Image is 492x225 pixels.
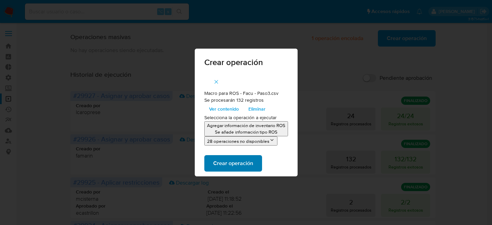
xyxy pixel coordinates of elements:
p: Selecciona la operación a ejecutar [204,114,288,121]
button: Ver contenido [204,103,244,114]
p: Se procesarán 132 registros [204,97,288,104]
p: Se añade información tipo ROS [207,129,285,135]
span: Crear operación [204,58,288,66]
span: Eliminar [248,104,265,114]
p: Macro para ROS - Facu - Paso3.csv [204,90,288,97]
button: Eliminar [244,103,270,114]
span: Ver contenido [209,104,239,114]
span: Crear operación [213,156,253,171]
button: 28 operaciones no disponibles [204,136,277,146]
button: Agregar información de inventario ROSSe añade información tipo ROS [204,121,288,136]
p: Agregar información de inventario ROS [207,122,285,129]
button: Crear operación [204,155,262,172]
